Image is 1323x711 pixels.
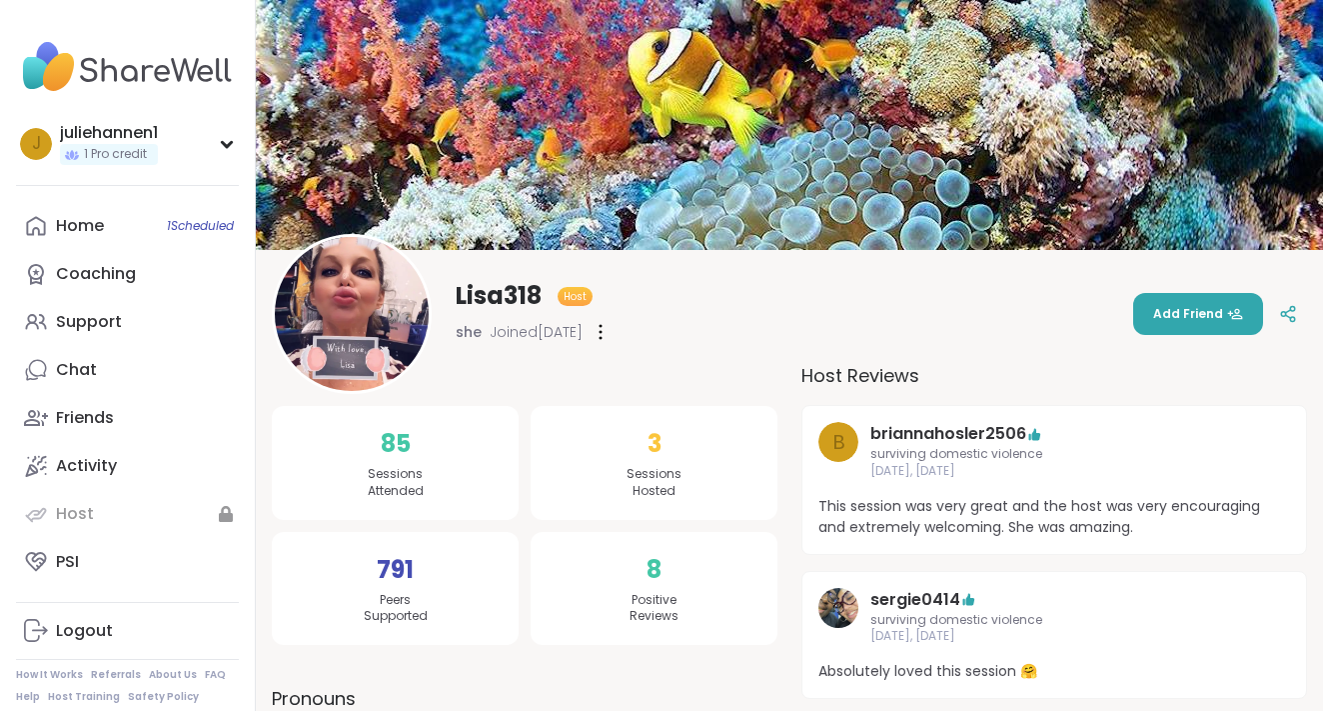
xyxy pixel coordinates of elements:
a: How It Works [16,668,83,682]
span: [DATE], [DATE] [870,628,1238,645]
a: FAQ [205,668,226,682]
span: Host [564,289,587,304]
span: surviving domestic violence [870,612,1238,629]
span: Absolutely loved this session 🤗 [818,661,1290,682]
div: juliehannen1 [60,122,158,144]
a: Safety Policy [128,690,199,704]
span: Sessions Attended [368,466,424,500]
div: PSI [56,551,79,573]
span: j [32,131,41,157]
img: Lisa318 [275,237,429,391]
a: Support [16,298,239,346]
a: Host [16,490,239,538]
div: Activity [56,455,117,477]
a: Activity [16,442,239,490]
span: 85 [381,426,411,462]
span: 8 [647,552,661,588]
span: Add Friend [1153,305,1243,323]
div: Host [56,503,94,525]
div: Home [56,215,104,237]
span: surviving domestic violence [870,446,1238,463]
span: 1 Pro credit [84,146,147,163]
span: [DATE], [DATE] [870,463,1238,480]
a: sergie0414 [870,588,960,612]
span: Joined [DATE] [490,322,583,342]
a: Logout [16,607,239,655]
div: Support [56,311,122,333]
img: ShareWell Nav Logo [16,32,239,102]
a: sergie0414 [818,588,858,646]
img: sergie0414 [818,588,858,628]
a: Host Training [48,690,120,704]
span: This session was very great and the host was very encouraging and extremely welcoming. She was am... [818,496,1290,538]
a: Help [16,690,40,704]
a: Coaching [16,250,239,298]
span: 1 Scheduled [167,218,234,234]
div: Logout [56,620,113,642]
span: Peers Supported [364,592,428,626]
span: Sessions Hosted [627,466,681,500]
a: briannahosler2506 [870,422,1026,446]
span: 3 [648,426,661,462]
span: b [832,427,845,457]
a: Friends [16,394,239,442]
span: Lisa318 [456,280,542,312]
a: Home1Scheduled [16,202,239,250]
div: Coaching [56,263,136,285]
a: Chat [16,346,239,394]
a: About Us [149,668,197,682]
span: 791 [377,552,414,588]
div: Friends [56,407,114,429]
a: PSI [16,538,239,586]
div: Chat [56,359,97,381]
a: b [818,422,858,480]
span: Positive Reviews [630,592,678,626]
a: Referrals [91,668,141,682]
button: Add Friend [1133,293,1263,335]
span: she [456,322,482,342]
